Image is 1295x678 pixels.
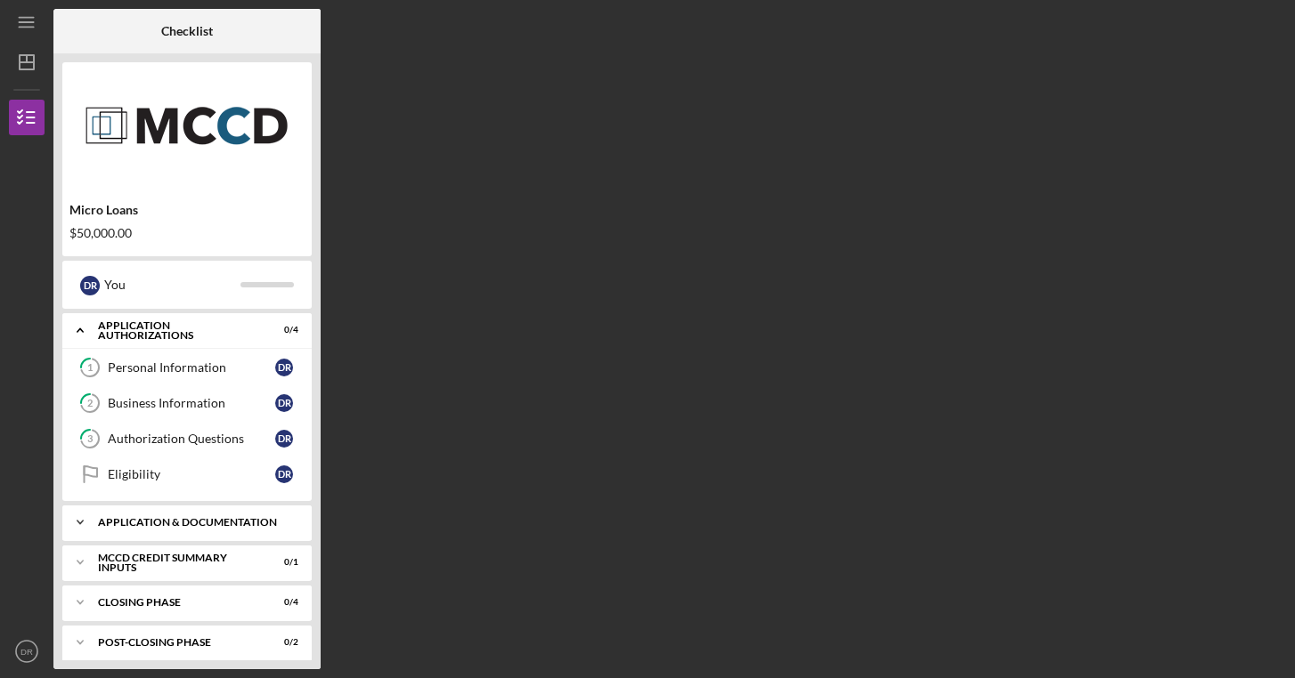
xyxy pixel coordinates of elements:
[275,359,293,376] div: D R
[71,385,303,421] a: 2Business InformationDR
[275,465,293,483] div: D R
[98,517,289,528] div: Application & Documentation
[98,597,254,608] div: Closing Phase
[62,71,312,178] img: Product logo
[266,637,298,648] div: 0 / 2
[9,634,45,669] button: DR
[275,430,293,448] div: D R
[80,276,100,295] div: D R
[87,362,93,374] tspan: 1
[71,421,303,456] a: 3Authorization QuestionsDR
[71,350,303,385] a: 1Personal InformationDR
[108,467,275,481] div: Eligibility
[266,557,298,568] div: 0 / 1
[69,203,305,217] div: Micro Loans
[20,647,33,657] text: DR
[98,553,254,573] div: MCCD Credit Summary Inputs
[108,432,275,446] div: Authorization Questions
[71,456,303,492] a: EligibilityDR
[266,597,298,608] div: 0 / 4
[108,396,275,410] div: Business Information
[161,24,213,38] b: Checklist
[275,394,293,412] div: D R
[69,226,305,240] div: $50,000.00
[108,360,275,375] div: Personal Information
[87,433,93,445] tspan: 3
[87,398,93,409] tspan: 2
[98,637,254,648] div: Post-Closing Phase
[266,325,298,335] div: 0 / 4
[104,270,240,300] div: You
[98,320,254,341] div: Application Authorizations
